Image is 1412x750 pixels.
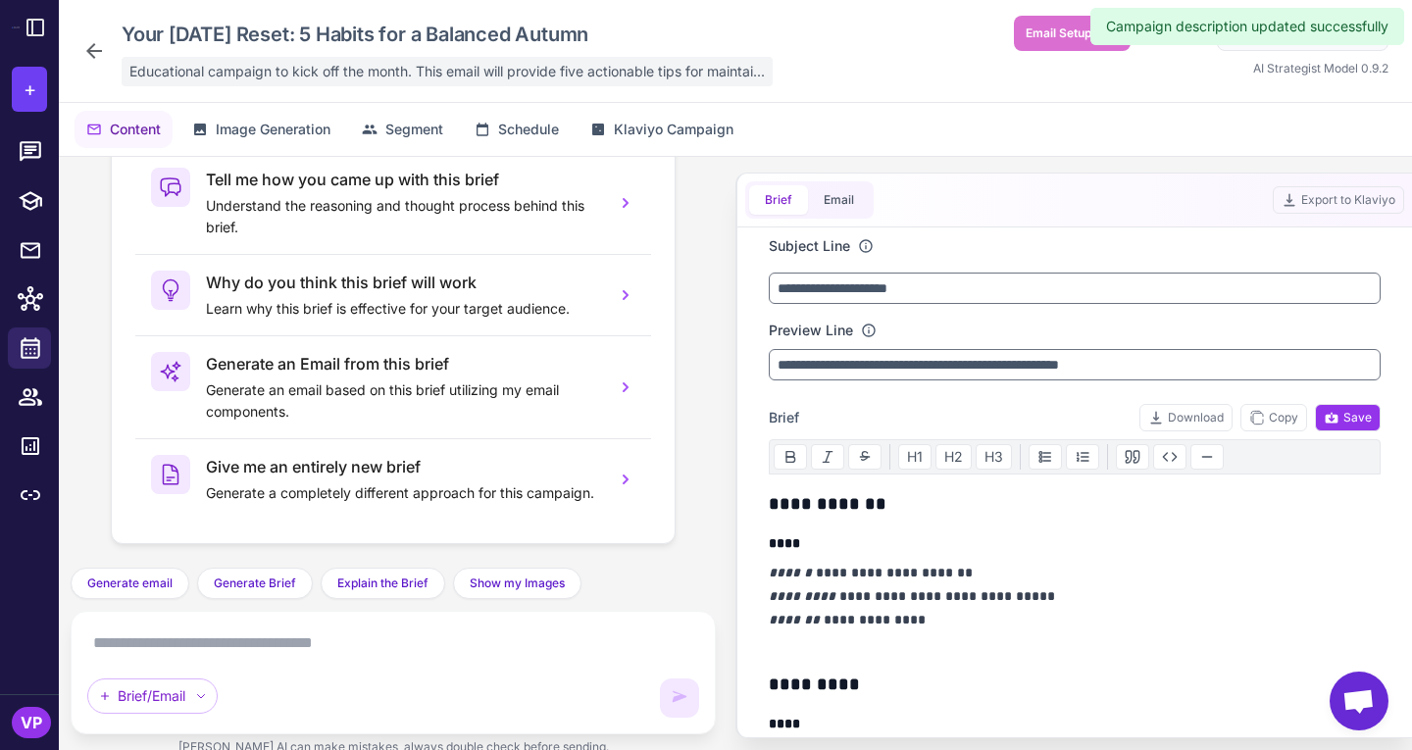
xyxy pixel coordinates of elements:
button: H3 [976,444,1012,470]
span: Copy [1249,409,1298,426]
div: Open chat [1330,672,1388,730]
span: + [24,75,36,104]
div: Click to edit campaign name [114,16,773,53]
button: Segment [350,111,455,148]
button: Export to Klaviyo [1273,186,1404,214]
h3: Generate an Email from this brief [206,352,600,375]
label: Preview Line [769,320,853,341]
span: AI Strategist Model 0.9.2 [1253,61,1388,75]
button: H2 [935,444,972,470]
h3: Why do you think this brief will work [206,271,600,294]
button: Klaviyo Campaign [579,111,745,148]
button: H1 [898,444,932,470]
span: Generate Brief [214,575,296,592]
div: Campaign description updated successfully [1090,8,1404,45]
button: Generate Brief [197,568,313,599]
span: Schedule [498,119,559,140]
button: Email [808,185,870,215]
span: Klaviyo Campaign [614,119,733,140]
span: Explain the Brief [337,575,429,592]
h3: Give me an entirely new brief [206,455,600,478]
span: Show my Images [470,575,565,592]
span: Email Setup [1026,25,1091,42]
div: Click to edit description [122,57,773,86]
span: Content [110,119,161,140]
button: Email Setup3 [1014,16,1131,51]
button: Show my Images [453,568,581,599]
button: Schedule [463,111,571,148]
h3: Tell me how you came up with this brief [206,168,600,191]
p: Learn why this brief is effective for your target audience. [206,298,600,320]
span: Brief [769,407,799,428]
button: + [12,67,47,112]
p: Understand the reasoning and thought process behind this brief. [206,195,600,238]
button: Save [1315,404,1381,431]
span: Image Generation [216,119,330,140]
button: Brief [749,185,808,215]
button: Generate email [71,568,189,599]
button: Content [75,111,173,148]
label: Subject Line [769,235,850,257]
div: VP [12,707,51,738]
span: Educational campaign to kick off the month. This email will provide five actionable tips for main... [129,61,765,82]
span: Generate email [87,575,173,592]
button: Image Generation [180,111,342,148]
span: Segment [385,119,443,140]
div: Brief/Email [87,678,218,714]
button: Explain the Brief [321,568,445,599]
img: Raleon Logo [12,26,20,27]
p: Generate an email based on this brief utilizing my email components. [206,379,600,423]
p: Generate a completely different approach for this campaign. [206,482,600,504]
span: Save [1324,409,1372,426]
button: Download [1139,404,1233,431]
button: Copy [1240,404,1307,431]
